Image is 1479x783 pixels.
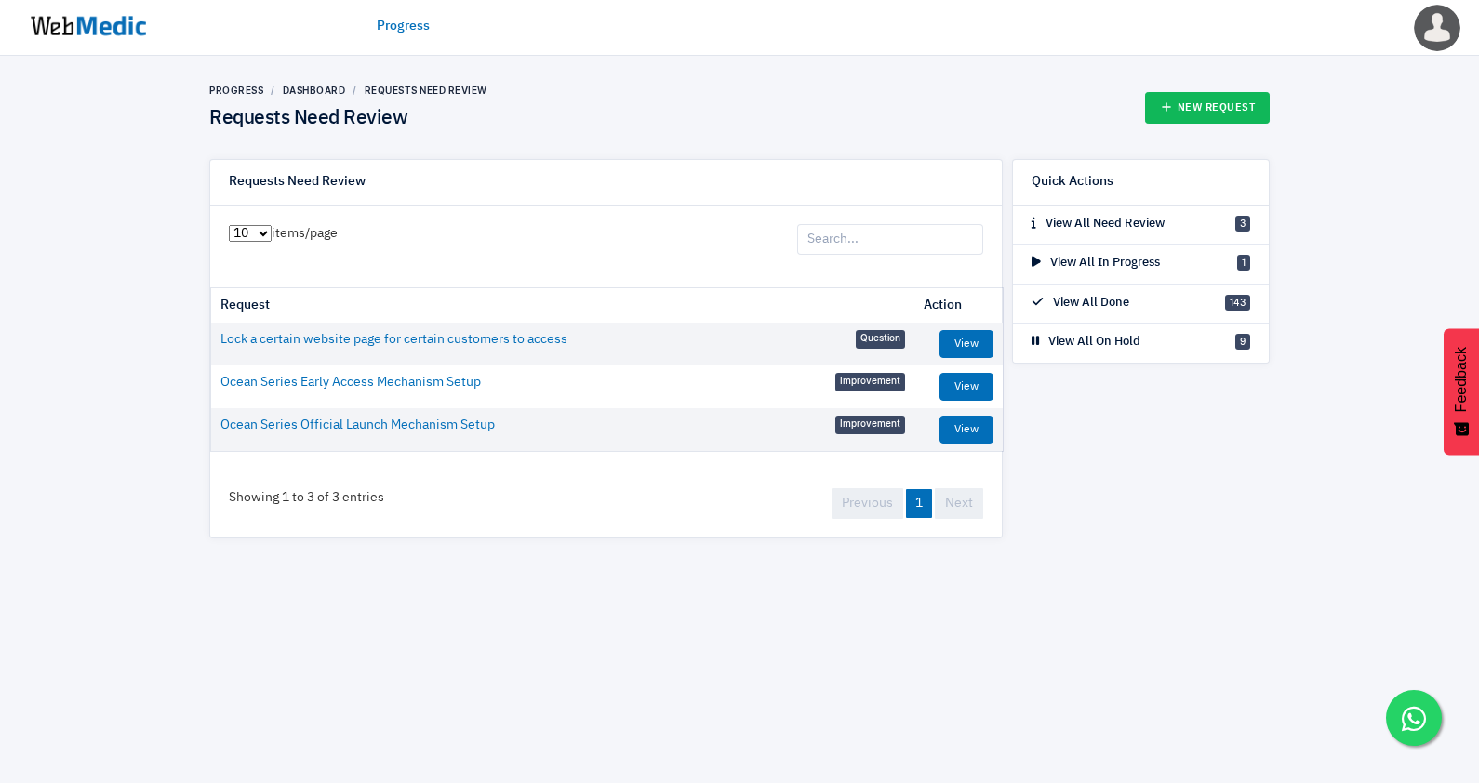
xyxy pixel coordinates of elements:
[1235,334,1250,350] span: 9
[377,17,430,36] a: Progress
[832,488,903,519] a: Previous
[835,373,905,391] span: Improvement
[1032,333,1140,352] p: View All On Hold
[220,416,495,435] a: Ocean Series Official Launch Mechanism Setup
[1444,328,1479,455] button: Feedback - Show survey
[210,470,403,526] div: Showing 1 to 3 of 3 entries
[1032,215,1165,233] p: View All Need Review
[220,330,567,350] a: Lock a certain website page for certain customers to access
[209,84,487,98] nav: breadcrumb
[797,224,983,256] input: Search...
[906,489,932,518] a: 1
[939,373,993,401] a: View
[939,416,993,444] a: View
[1032,294,1129,312] p: View All Done
[1032,174,1113,191] h6: Quick Actions
[856,330,905,349] span: Question
[220,373,481,392] a: Ocean Series Early Access Mechanism Setup
[229,225,272,242] select: items/page
[1237,255,1250,271] span: 1
[209,85,263,96] a: Progress
[1032,254,1160,272] p: View All In Progress
[283,85,346,96] a: Dashboard
[1225,295,1250,311] span: 143
[914,288,1003,323] th: Action
[229,174,366,191] h6: Requests Need Review
[935,488,983,519] a: Next
[365,85,487,96] a: Requests Need Review
[1145,92,1271,124] a: New Request
[229,224,338,244] label: items/page
[1453,347,1470,412] span: Feedback
[209,107,487,131] h4: Requests Need Review
[939,330,993,358] a: View
[211,288,914,323] th: Request
[1235,216,1250,232] span: 3
[835,416,905,434] span: Improvement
